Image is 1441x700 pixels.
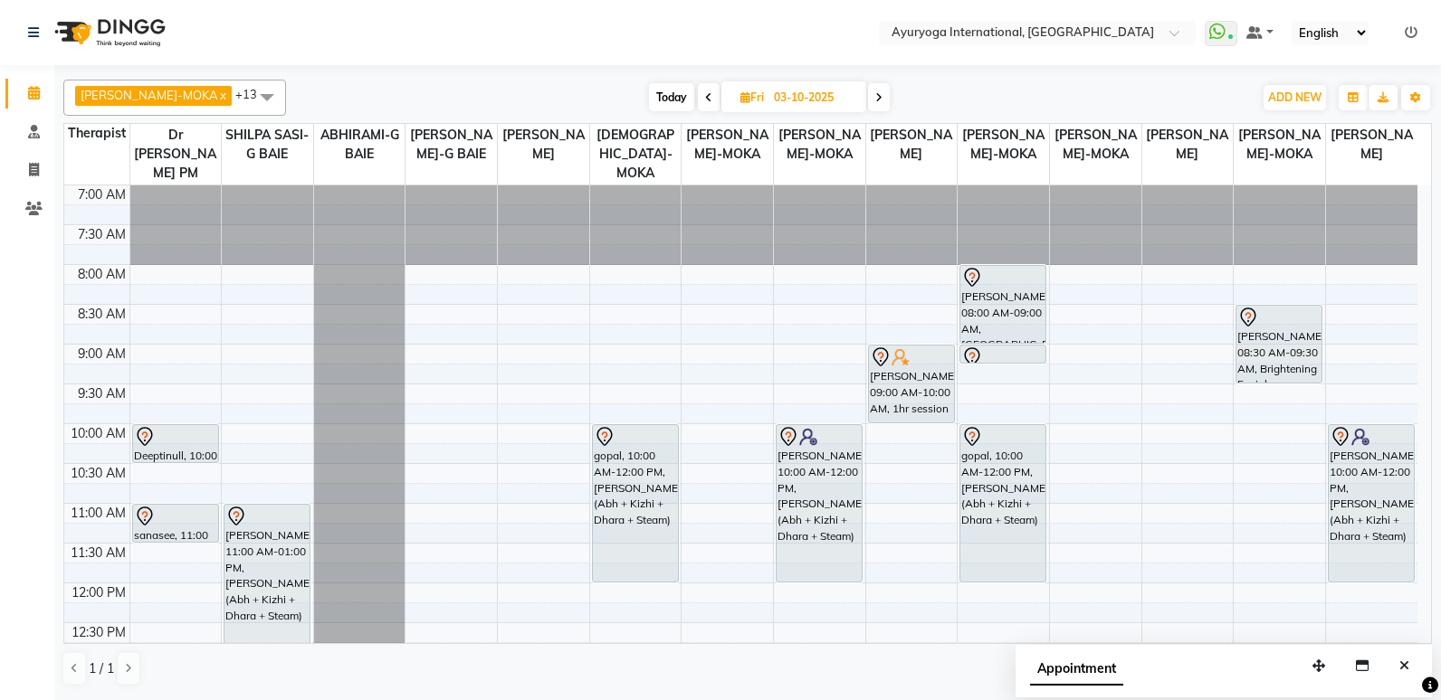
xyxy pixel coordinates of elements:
span: [PERSON_NAME] [498,124,589,166]
span: [PERSON_NAME]-MOKA [958,124,1049,166]
div: 8:00 AM [74,265,129,284]
div: 11:00 AM [67,504,129,523]
span: ABHIRAMI-G BAIE [314,124,406,166]
span: SHILPA SASI-G BAIE [222,124,313,166]
div: 9:30 AM [74,384,129,403]
div: 10:00 AM [67,424,129,443]
a: x [218,88,226,102]
button: ADD NEW [1264,85,1326,110]
div: sanasee, 11:00 AM-11:30 AM, Consultation with [PERSON_NAME] at [GEOGRAPHIC_DATA] [133,505,218,542]
span: [PERSON_NAME]-MOKA [1234,124,1325,166]
div: 7:30 AM [74,225,129,244]
span: Appointment [1030,653,1123,686]
span: [PERSON_NAME]-MOKA [774,124,865,166]
div: gopal, 10:00 AM-12:00 PM, [PERSON_NAME] (Abh + Kizhi + Dhara + Steam) [593,425,678,582]
span: [PERSON_NAME]-MOKA [682,124,773,166]
button: Close [1391,652,1417,680]
div: 12:30 PM [68,623,129,642]
span: [PERSON_NAME] [1326,124,1417,166]
span: +13 [235,87,271,101]
div: 9:00 AM [74,345,129,364]
div: [PERSON_NAME], 09:00 AM-09:15 AM, Virechanam [960,345,1045,363]
span: ADD NEW [1268,90,1322,104]
div: 7:00 AM [74,185,129,204]
span: [PERSON_NAME] [866,124,958,166]
span: Today [649,83,694,111]
div: [PERSON_NAME], 10:00 AM-12:00 PM, [PERSON_NAME] (Abh + Kizhi + Dhara + Steam) [777,425,862,582]
span: [DEMOGRAPHIC_DATA]-MOKA [590,124,682,184]
div: 11:30 AM [67,544,129,563]
div: [PERSON_NAME], 10:00 AM-12:00 PM, [PERSON_NAME] (Abh + Kizhi + Dhara + Steam) [1329,425,1415,582]
span: 1 / 1 [89,659,114,678]
div: Deeptinull, 10:00 AM-10:30 AM, Consultation with [PERSON_NAME] at [GEOGRAPHIC_DATA] [133,425,218,462]
span: Dr [PERSON_NAME] PM [130,124,222,184]
span: [PERSON_NAME]-MOKA [1050,124,1141,166]
img: logo [46,7,170,58]
div: [PERSON_NAME], 11:00 AM-01:00 PM, [PERSON_NAME] (Abh + Kizhi + Dhara + Steam) [224,505,310,661]
input: 2025-10-03 [768,84,859,111]
div: Therapist [64,124,129,143]
div: 12:00 PM [68,583,129,602]
div: 8:30 AM [74,305,129,324]
span: Fri [736,90,768,104]
span: [PERSON_NAME]-G BAIE [406,124,497,166]
div: [PERSON_NAME], 09:00 AM-10:00 AM, 1hr session [869,345,954,422]
div: [PERSON_NAME], 08:00 AM-09:00 AM, [GEOGRAPHIC_DATA] [960,266,1045,343]
div: 10:30 AM [67,464,129,483]
div: gopal, 10:00 AM-12:00 PM, [PERSON_NAME] (Abh + Kizhi + Dhara + Steam) [960,425,1045,582]
span: [PERSON_NAME] [1142,124,1234,166]
span: [PERSON_NAME]-MOKA [81,88,218,102]
div: [PERSON_NAME], 08:30 AM-09:30 AM, Brightening Facial [1236,306,1322,383]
